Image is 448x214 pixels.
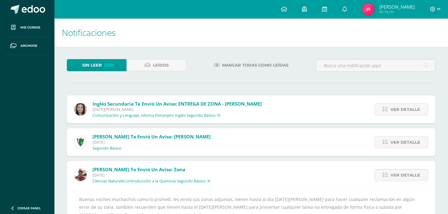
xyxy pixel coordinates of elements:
span: Leídos [153,59,169,71]
span: [PERSON_NAME] [379,4,415,10]
p: Ciencias Naturales (Introducción a la Química) Segundo Básico 'A' [93,179,211,184]
img: 9f174a157161b4ddbe12118a61fed988.png [74,136,87,148]
img: 8af0450cf43d44e38c4a1497329761f3.png [74,103,87,116]
a: Archivos [5,37,50,55]
span: Mis cursos [20,25,40,30]
span: Mi Perfil [379,9,415,15]
span: [DATE] [93,140,211,145]
span: [PERSON_NAME] te envió un aviso: [PERSON_NAME] [93,133,211,140]
p: Segundo Básico [93,146,122,151]
a: Mis cursos [5,19,50,37]
span: Sin leer [82,59,102,71]
span: Archivos [20,43,37,48]
span: [DATE] [93,173,211,178]
span: Ver detalle [390,169,420,181]
span: Inglés Secundaria te envió un aviso: ENTREGA DE ZONA - [PERSON_NAME] [93,101,262,107]
input: Busca una notificación aquí [316,59,435,72]
span: Cerrar panel [17,206,41,210]
img: cb93aa548b99414539690fcffb7d5efd.png [74,169,87,181]
span: [PERSON_NAME] te envió un aviso: Zona [93,166,185,173]
span: [DATE][PERSON_NAME] [93,107,262,112]
a: Leídos [127,59,186,71]
span: Notificaciones [62,27,116,38]
span: Ver detalle [390,137,420,148]
p: Comunicación y Lenguaje, Idioma Extranjero Inglés Segundo Básico 'A' [93,113,221,118]
img: e4ff42d297489b38ffbcd4612f97148a.png [362,3,375,15]
span: Marcar todas como leídas [222,59,288,71]
a: Marcar todas como leídas [206,59,296,71]
span: (120) [104,59,114,71]
a: Sin leer(120) [67,59,127,71]
span: Ver detalle [390,104,420,115]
